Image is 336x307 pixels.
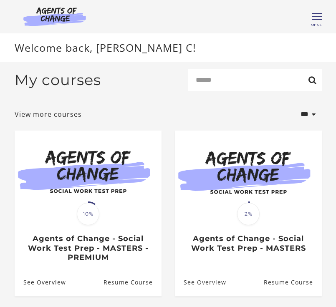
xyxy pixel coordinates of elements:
span: Menu [311,23,322,27]
a: Agents of Change - Social Work Test Prep - MASTERS: Resume Course [263,269,321,296]
button: Toggle menu Menu [312,12,322,22]
a: View more courses [15,109,82,119]
span: 10% [77,203,99,225]
a: Agents of Change - Social Work Test Prep - MASTERS: See Overview [175,269,226,296]
h3: Agents of Change - Social Work Test Prep - MASTERS - PREMIUM [23,234,152,262]
a: Agents of Change - Social Work Test Prep - MASTERS - PREMIUM: Resume Course [103,269,161,296]
img: Agents of Change Logo [15,7,95,26]
span: Toggle menu [312,16,322,17]
span: 2% [237,203,260,225]
a: Agents of Change - Social Work Test Prep - MASTERS - PREMIUM: See Overview [15,269,66,296]
p: Welcome back, [PERSON_NAME] C! [15,40,322,56]
h3: Agents of Change - Social Work Test Prep - MASTERS [184,234,313,253]
h2: My courses [15,71,101,89]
